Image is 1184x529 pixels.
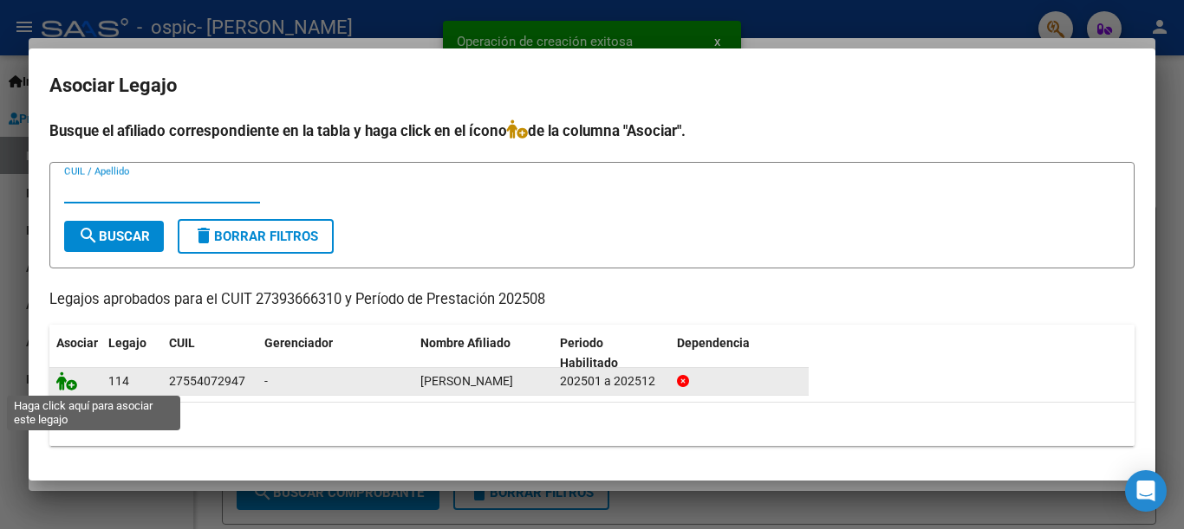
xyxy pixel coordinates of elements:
[420,374,513,388] span: BALDI BRIANA NANCI
[670,325,810,382] datatable-header-cell: Dependencia
[560,371,663,391] div: 202501 a 202512
[553,325,670,382] datatable-header-cell: Periodo Habilitado
[178,219,334,254] button: Borrar Filtros
[193,229,318,244] span: Borrar Filtros
[49,69,1135,102] h2: Asociar Legajo
[677,336,750,350] span: Dependencia
[420,336,511,350] span: Nombre Afiliado
[264,374,268,388] span: -
[78,229,150,244] span: Buscar
[101,325,162,382] datatable-header-cell: Legajo
[560,336,618,370] span: Periodo Habilitado
[169,371,245,391] div: 27554072947
[49,289,1135,311] p: Legajos aprobados para el CUIT 27393666310 y Período de Prestación 202508
[108,374,129,388] span: 114
[1125,470,1167,512] div: Open Intercom Messenger
[193,225,214,246] mat-icon: delete
[162,325,257,382] datatable-header-cell: CUIL
[49,403,1135,446] div: 1 registros
[413,325,553,382] datatable-header-cell: Nombre Afiliado
[169,336,195,350] span: CUIL
[56,336,98,350] span: Asociar
[264,336,333,350] span: Gerenciador
[108,336,146,350] span: Legajo
[64,221,164,252] button: Buscar
[257,325,413,382] datatable-header-cell: Gerenciador
[78,225,99,246] mat-icon: search
[49,325,101,382] datatable-header-cell: Asociar
[49,119,1135,142] h4: Busque el afiliado correspondiente en la tabla y haga click en el ícono de la columna "Asociar".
